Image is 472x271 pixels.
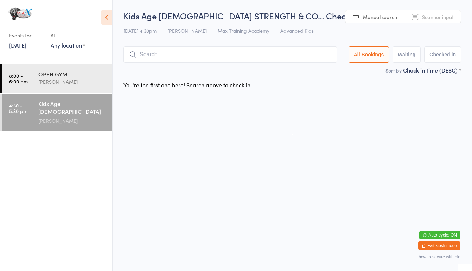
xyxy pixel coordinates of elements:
[167,27,207,34] span: [PERSON_NAME]
[424,46,461,63] button: Checked in
[9,30,44,41] div: Events for
[9,73,28,84] time: 8:00 - 6:00 pm
[418,241,460,250] button: Exit kiosk mode
[7,5,33,23] img: MAX Training Academy Ltd
[2,64,112,93] a: 8:00 -6:00 pmOPEN GYM[PERSON_NAME]
[123,27,157,34] span: [DATE] 4:30pm
[363,13,397,20] span: Manual search
[403,66,461,74] div: Check in time (DESC)
[38,100,106,117] div: Kids Age [DEMOGRAPHIC_DATA] STRENGTH & CONDITIONING
[349,46,389,63] button: All Bookings
[51,30,85,41] div: At
[218,27,269,34] span: Max Training Academy
[9,41,26,49] a: [DATE]
[280,27,314,34] span: Advanced Kids
[422,13,454,20] span: Scanner input
[123,10,461,21] h2: Kids Age [DEMOGRAPHIC_DATA] STRENGTH & CO… Check-in
[38,117,106,125] div: [PERSON_NAME]
[9,102,27,114] time: 4:30 - 5:30 pm
[38,78,106,86] div: [PERSON_NAME]
[123,46,337,63] input: Search
[419,254,460,259] button: how to secure with pin
[123,81,252,89] div: You're the first one here! Search above to check in.
[393,46,421,63] button: Waiting
[2,94,112,131] a: 4:30 -5:30 pmKids Age [DEMOGRAPHIC_DATA] STRENGTH & CONDITIONING[PERSON_NAME]
[385,67,402,74] label: Sort by
[51,41,85,49] div: Any location
[419,231,460,239] button: Auto-cycle: ON
[38,70,106,78] div: OPEN GYM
